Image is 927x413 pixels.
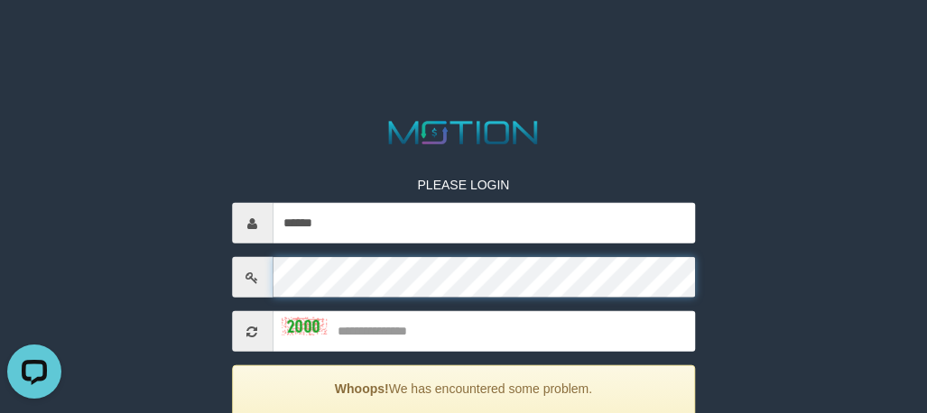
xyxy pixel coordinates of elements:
[335,381,389,396] strong: Whoops!
[7,7,61,61] button: Open LiveChat chat widget
[383,117,545,149] img: MOTION_logo.png
[232,176,696,194] p: PLEASE LOGIN
[282,317,327,335] img: captcha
